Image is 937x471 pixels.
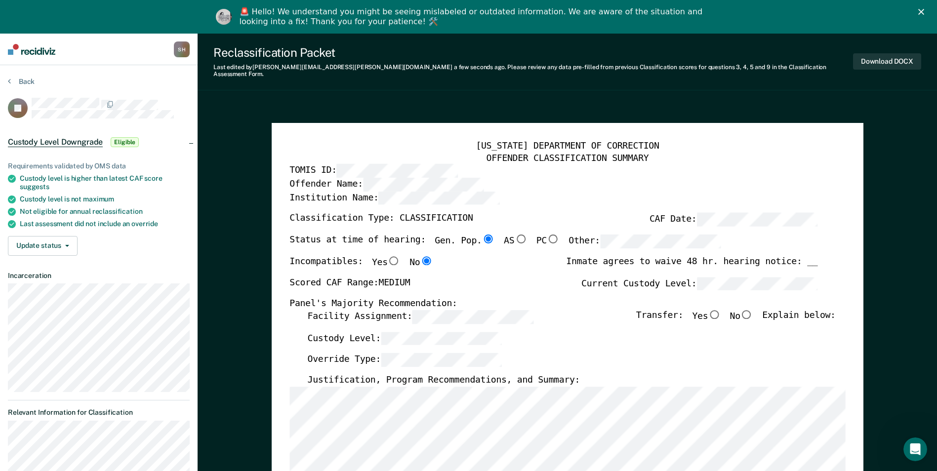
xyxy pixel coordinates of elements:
[569,235,721,248] label: Other:
[600,235,721,248] input: Other:
[20,183,49,191] span: suggests
[336,164,457,178] input: TOMIS ID:
[381,353,502,367] input: Override Type:
[8,137,103,147] span: Custody Level Downgrade
[547,235,560,243] input: PC
[8,236,78,256] button: Update status
[307,375,580,387] label: Justification, Program Recommendations, and Summary:
[111,137,139,147] span: Eligible
[307,331,502,345] label: Custody Level:
[581,276,817,290] label: Current Custody Level:
[307,310,533,323] label: Facility Assignment:
[918,9,928,15] div: Close
[454,64,505,71] span: a few seconds ago
[566,256,817,276] div: Inmate agrees to waive 48 hr. hearing notice: __
[174,41,190,57] div: S H
[216,9,232,25] img: Profile image for Kim
[289,213,473,227] label: Classification Type: CLASSIFICATION
[740,310,753,318] input: No
[289,164,457,178] label: TOMIS ID:
[8,162,190,170] div: Requirements validated by OMS data
[8,77,35,86] button: Back
[8,408,190,417] dt: Relevant Information for Classification
[363,178,484,192] input: Offender Name:
[174,41,190,57] button: SH
[8,44,55,55] img: Recidiviz
[213,64,853,78] div: Last edited by [PERSON_NAME][EMAIL_ADDRESS][PERSON_NAME][DOMAIN_NAME] . Please review any data pr...
[412,310,533,323] input: Facility Assignment:
[381,331,502,345] input: Custody Level:
[240,7,706,27] div: 🚨 Hello! We understand you might be seeing mislabeled or outdated information. We are aware of th...
[372,256,401,269] label: Yes
[692,310,721,323] label: Yes
[650,213,817,227] label: CAF Date:
[636,310,836,331] div: Transfer: Explain below:
[504,235,527,248] label: AS
[289,152,845,164] div: OFFENDER CLASSIFICATION SUMMARY
[92,207,143,215] span: reclassification
[20,174,190,191] div: Custody level is higher than latest CAF score
[378,191,499,205] input: Institution Name:
[420,256,433,265] input: No
[708,310,721,318] input: Yes
[289,141,845,153] div: [US_STATE] DEPARTMENT OF CORRECTION
[435,235,495,248] label: Gen. Pop.
[289,178,484,192] label: Offender Name:
[131,220,158,228] span: override
[289,191,499,205] label: Institution Name:
[8,272,190,280] dt: Incarceration
[20,220,190,228] div: Last assessment did not include an
[307,353,502,367] label: Override Type:
[213,45,853,60] div: Reclassification Packet
[387,256,400,265] input: Yes
[83,195,114,203] span: maximum
[696,276,817,290] input: Current Custody Level:
[482,235,494,243] input: Gen. Pop.
[696,213,817,227] input: CAF Date:
[536,235,559,248] label: PC
[20,207,190,216] div: Not eligible for annual
[289,276,410,290] label: Scored CAF Range: MEDIUM
[903,437,927,461] iframe: Intercom live chat
[730,310,753,323] label: No
[853,53,921,70] button: Download DOCX
[514,235,527,243] input: AS
[289,256,433,276] div: Incompatibles:
[409,256,433,269] label: No
[289,298,817,310] div: Panel's Majority Recommendation:
[20,195,190,203] div: Custody level is not
[289,235,721,256] div: Status at time of hearing:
